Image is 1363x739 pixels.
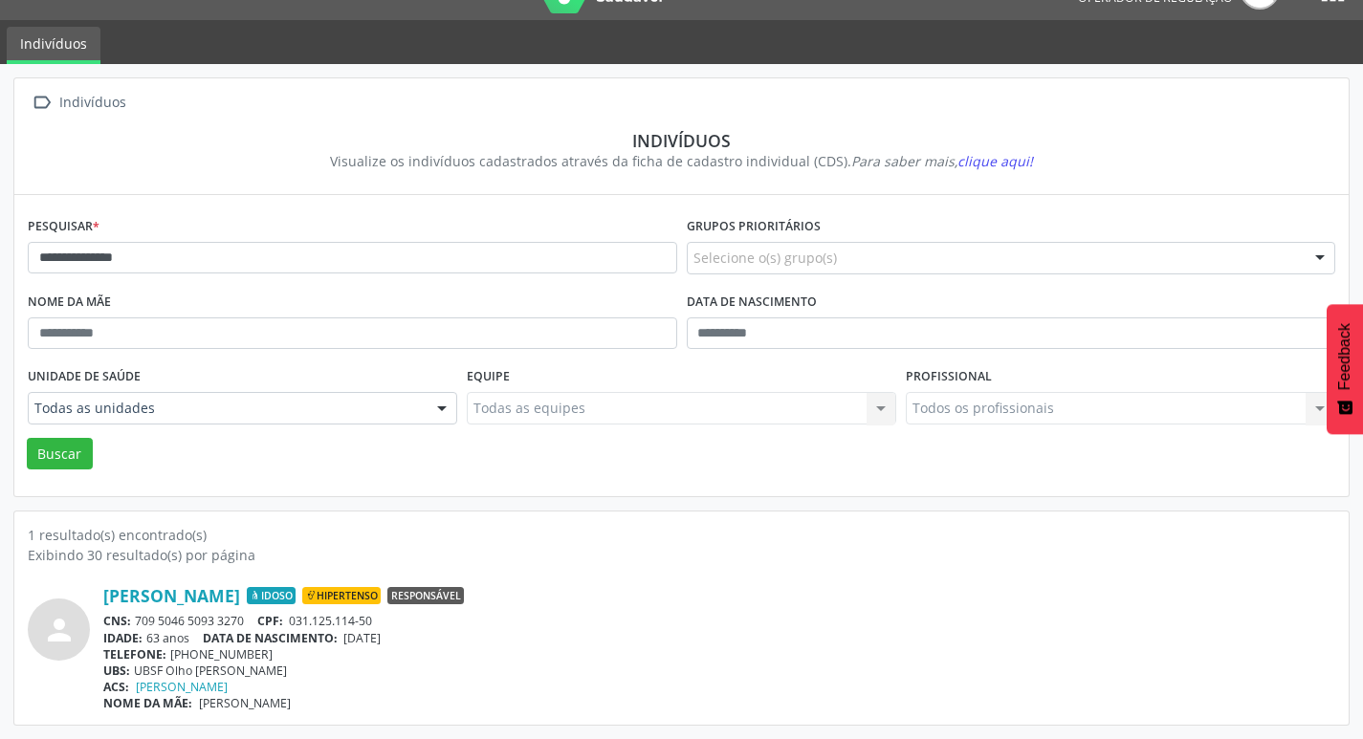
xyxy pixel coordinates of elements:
i:  [28,89,55,117]
label: Unidade de saúde [28,362,141,392]
span: Selecione o(s) grupo(s) [693,248,837,268]
div: Indivíduos [55,89,129,117]
button: Feedback - Mostrar pesquisa [1327,304,1363,434]
span: CNS: [103,613,131,629]
div: [PHONE_NUMBER] [103,646,1335,663]
span: DATA DE NASCIMENTO: [203,630,338,646]
span: CPF: [257,613,283,629]
a: [PERSON_NAME] [136,679,228,695]
label: Data de nascimento [687,288,817,317]
button: Buscar [27,438,93,470]
span: UBS: [103,663,130,679]
span: [PERSON_NAME] [199,695,291,711]
a: Indivíduos [7,27,100,64]
div: 1 resultado(s) encontrado(s) [28,525,1335,545]
span: Responsável [387,587,464,604]
div: UBSF Olho [PERSON_NAME] [103,663,1335,679]
span: NOME DA MÃE: [103,695,192,711]
i: person [42,613,77,647]
span: clique aqui! [957,152,1033,170]
label: Equipe [467,362,510,392]
span: Idoso [247,587,296,604]
div: 63 anos [103,630,1335,646]
span: TELEFONE: [103,646,166,663]
div: 709 5046 5093 3270 [103,613,1335,629]
span: 031.125.114-50 [289,613,372,629]
span: Hipertenso [302,587,381,604]
a: [PERSON_NAME] [103,585,240,606]
div: Exibindo 30 resultado(s) por página [28,545,1335,565]
span: [DATE] [343,630,381,646]
a:  Indivíduos [28,89,129,117]
div: Indivíduos [41,130,1322,151]
div: Visualize os indivíduos cadastrados através da ficha de cadastro individual (CDS). [41,151,1322,171]
span: ACS: [103,679,129,695]
label: Grupos prioritários [687,212,821,242]
span: IDADE: [103,630,143,646]
i: Para saber mais, [851,152,1033,170]
label: Profissional [906,362,992,392]
span: Feedback [1336,323,1353,390]
label: Pesquisar [28,212,99,242]
span: Todas as unidades [34,399,418,418]
label: Nome da mãe [28,288,111,317]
